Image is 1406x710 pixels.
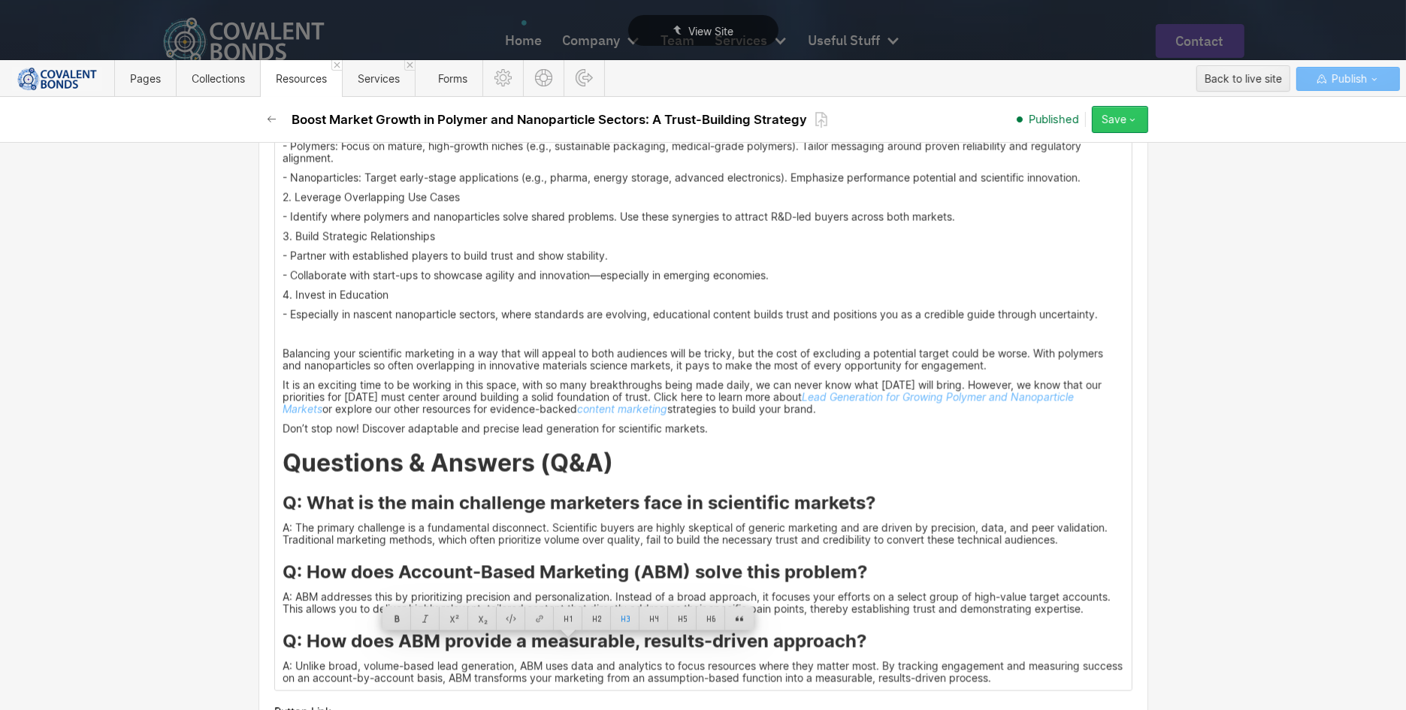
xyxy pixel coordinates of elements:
a: content marketing [577,403,667,415]
a: Close 'Resources' tab [331,60,342,71]
p: A: The primary challenge is a fundamental disconnect. Scientific buyers are highly skeptical of g... [283,522,1124,546]
span: Resources [276,72,327,85]
span: Published [1029,112,1079,127]
span: Pages [130,72,161,85]
span: Forms [438,72,467,85]
a: Lead Generation for Growing Polymer and Nanoparticle Markets [283,391,1077,415]
span: Services [358,72,400,85]
h2: Boost Market Growth in Polymer and Nanoparticle Sectors: A Trust-Building Strategy [292,111,807,128]
p: 4. Invest in Education [283,289,1124,301]
p: - Nanoparticles: Target early-stage applications (e.g., pharma, energy storage, advanced electron... [283,172,1124,184]
h3: Q: How does ABM provide a measurable, results-driven approach? [283,630,1124,653]
h3: Q: How does Account-Based Marketing (ABM) solve this problem? [283,561,1124,584]
p: A: ABM addresses this by prioritizing precision and personalization. Instead of a broad approach,... [283,591,1124,615]
p: Don’t stop now! Discover adaptable and precise lead generation for scientific markets. [283,423,1124,435]
button: Publish [1296,67,1400,91]
h3: Q: What is the main challenge marketers face in scientific markets? [283,492,1124,515]
span: Collections [192,72,245,85]
img: 628286f817e1fbf1301ffa5e_CB%20Login.png [12,67,102,91]
p: It is an exciting time to be working in this space, with so many breakthroughs being made daily, ... [283,379,1124,415]
p: 2. Leverage Overlapping Use Cases [283,192,1124,204]
p: - Partner with established players to build trust and show stability. [283,250,1124,262]
span: Publish [1329,68,1367,90]
button: Save [1092,106,1148,133]
p: Balancing your scientific marketing in a way that will appeal to both audiences will be tricky, b... [283,348,1124,372]
p: - Collaborate with start-ups to showcase agility and innovation—especially in emerging economies. [283,270,1124,282]
strong: Questions & Answers (Q&A) [283,449,613,478]
div: Save [1102,113,1126,125]
p: ‍ [283,328,1124,340]
p: - Especially in nascent nanoparticle sectors, where standards are evolving, educational content b... [283,309,1124,321]
p: - Identify where polymers and nanoparticles solve shared problems. Use these synergies to attract... [283,211,1124,223]
div: Back to live site [1205,68,1282,90]
p: 3. Build Strategic Relationships [283,231,1124,243]
button: Back to live site [1196,65,1290,92]
span: View Site [688,25,733,38]
a: Close 'Services' tab [404,60,415,71]
p: A: Unlike broad, volume-based lead generation, ABM uses data and analytics to focus resources whe... [283,660,1124,684]
p: - Polymers: Focus on mature, high-growth niches (e.g., sustainable packaging, medical-grade polym... [283,140,1124,165]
